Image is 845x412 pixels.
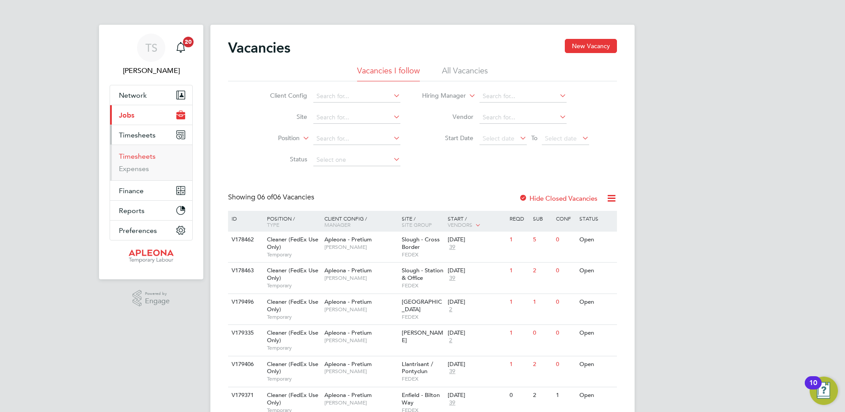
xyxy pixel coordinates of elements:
span: [PERSON_NAME] [324,399,397,406]
button: Reports [110,201,192,220]
span: Preferences [119,226,157,235]
div: Open [577,356,616,373]
span: [PERSON_NAME] [324,244,397,251]
span: Apleona - Pretium [324,329,372,336]
div: [DATE] [448,298,505,306]
span: Cleaner (FedEx Use Only) [267,360,318,375]
span: Vendors [448,221,472,228]
label: Hide Closed Vacancies [519,194,598,202]
div: V179496 [229,294,260,310]
div: V179371 [229,387,260,404]
div: 0 [531,325,554,341]
button: Open Resource Center, 10 new notifications [810,377,838,405]
span: 39 [448,244,457,251]
div: 1 [507,232,530,248]
div: V179335 [229,325,260,341]
span: Temporary [267,282,320,289]
div: 1 [507,356,530,373]
div: 2 [531,387,554,404]
div: Start / [445,211,507,233]
span: Network [119,91,147,99]
label: Start Date [422,134,473,142]
span: 2 [448,337,453,344]
div: Open [577,387,616,404]
span: Site Group [402,221,432,228]
a: Expenses [119,164,149,173]
span: To [529,132,540,144]
div: [DATE] [448,392,505,399]
span: [GEOGRAPHIC_DATA] [402,298,442,313]
input: Search for... [313,133,400,145]
input: Search for... [313,90,400,103]
span: 20 [183,37,194,47]
label: Client Config [256,92,307,99]
div: Client Config / [322,211,400,232]
span: Apleona - Pretium [324,360,372,368]
div: [DATE] [448,236,505,244]
button: New Vacancy [565,39,617,53]
li: All Vacancies [442,65,488,81]
span: 39 [448,368,457,375]
div: 1 [554,387,577,404]
a: TS[PERSON_NAME] [110,34,193,76]
span: Slough - Station & Office [402,267,443,282]
div: V179406 [229,356,260,373]
div: Reqd [507,211,530,226]
a: Timesheets [119,152,156,160]
div: Status [577,211,616,226]
span: Apleona - Pretium [324,391,372,399]
span: Apleona - Pretium [324,236,372,243]
label: Vendor [422,113,473,121]
input: Search for... [480,90,567,103]
div: 0 [507,387,530,404]
span: 2 [448,306,453,313]
div: 1 [507,325,530,341]
div: V178463 [229,263,260,279]
label: Status [256,155,307,163]
span: [PERSON_NAME] [324,275,397,282]
span: Temporary [267,375,320,382]
a: Powered byEngage [133,290,170,307]
div: 0 [554,232,577,248]
a: 20 [172,34,190,62]
h2: Vacancies [228,39,290,57]
div: 2 [531,263,554,279]
div: Open [577,325,616,341]
div: Position / [260,211,322,232]
div: Showing [228,193,316,202]
div: Timesheets [110,145,192,180]
div: Open [577,232,616,248]
span: Timesheets [119,131,156,139]
span: FEDEX [402,251,444,258]
div: [DATE] [448,267,505,275]
span: Tracy Sellick [110,65,193,76]
span: Powered by [145,290,170,298]
span: FEDEX [402,282,444,289]
span: Temporary [267,313,320,320]
div: Conf [554,211,577,226]
div: 10 [809,383,817,394]
div: Open [577,294,616,310]
span: Jobs [119,111,134,119]
div: Sub [531,211,554,226]
div: 0 [554,356,577,373]
span: Enfield - Bilton Way [402,391,440,406]
input: Search for... [480,111,567,124]
nav: Main navigation [99,25,203,279]
div: 1 [507,294,530,310]
span: TS [145,42,157,53]
span: Reports [119,206,145,215]
div: 0 [554,263,577,279]
span: Temporary [267,344,320,351]
span: Llantrisant / Pontyclun [402,360,433,375]
a: Go to home page [110,249,193,263]
span: Finance [119,187,144,195]
button: Finance [110,181,192,200]
span: FEDEX [402,313,444,320]
span: [PERSON_NAME] [402,329,443,344]
span: 06 Vacancies [257,193,314,202]
span: Engage [145,298,170,305]
span: 39 [448,275,457,282]
span: 39 [448,399,457,407]
span: FEDEX [402,375,444,382]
